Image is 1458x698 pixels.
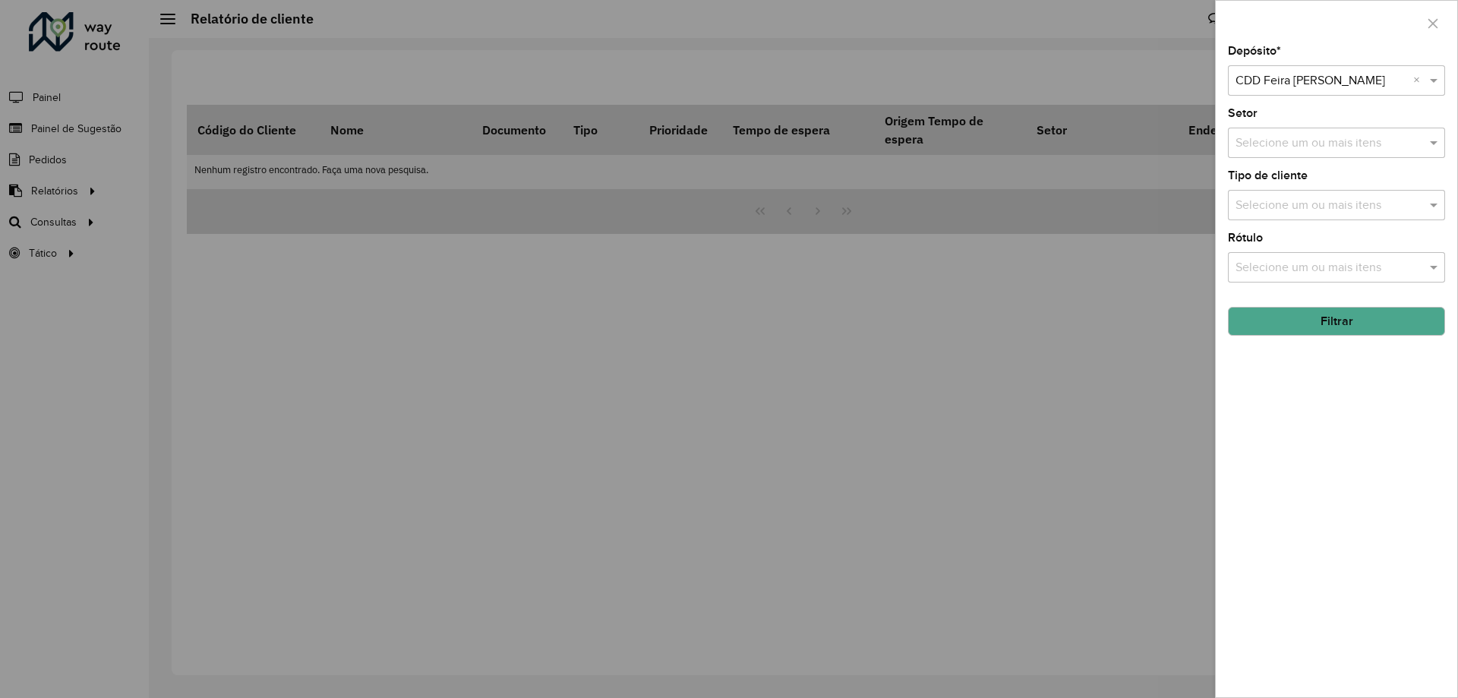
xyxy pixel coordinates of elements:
label: Depósito [1228,42,1281,60]
button: Filtrar [1228,307,1445,336]
label: Setor [1228,104,1258,122]
label: Tipo de cliente [1228,166,1308,185]
span: Clear all [1413,71,1426,90]
label: Rótulo [1228,229,1263,247]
